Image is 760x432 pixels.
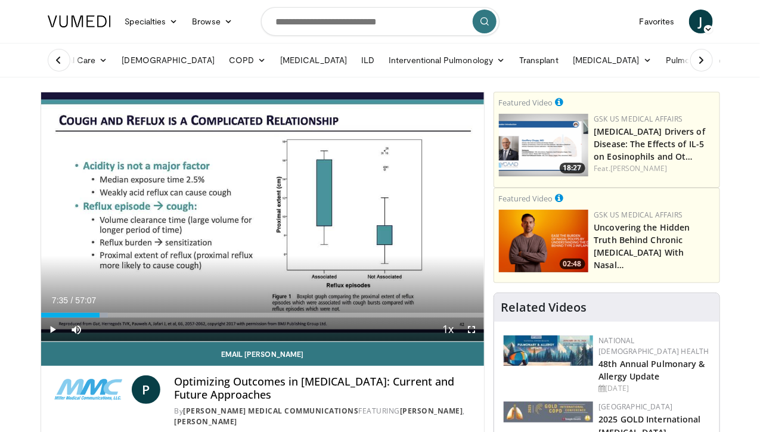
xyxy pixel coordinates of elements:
[48,15,111,27] img: VuMedi Logo
[599,383,710,394] div: [DATE]
[41,318,65,341] button: Play
[594,222,690,271] a: Uncovering the Hidden Truth Behind Chronic [MEDICAL_DATA] With Nasal…
[599,402,673,412] a: [GEOGRAPHIC_DATA]
[512,48,566,72] a: Transplant
[499,97,553,108] small: Featured Video
[273,48,354,72] a: [MEDICAL_DATA]
[632,10,682,33] a: Favorites
[65,318,89,341] button: Mute
[566,48,659,72] a: [MEDICAL_DATA]
[499,193,553,204] small: Featured Video
[599,335,709,356] a: National [DEMOGRAPHIC_DATA] Health
[222,48,273,72] a: COPD
[436,318,460,341] button: Playback Rate
[118,10,185,33] a: Specialties
[594,163,715,174] div: Feat.
[689,10,713,33] a: J
[175,417,238,427] a: [PERSON_NAME]
[504,335,593,366] img: b90f5d12-84c1-472e-b843-5cad6c7ef911.jpg.150x105_q85_autocrop_double_scale_upscale_version-0.2.jpg
[41,92,484,342] video-js: Video Player
[594,114,683,124] a: GSK US Medical Affairs
[560,163,585,173] span: 18:27
[185,10,240,33] a: Browse
[499,114,588,176] a: 18:27
[381,48,512,72] a: Interventional Pulmonology
[594,126,706,162] a: [MEDICAL_DATA] Drivers of Disease: The Effects of IL-5 on Eosinophils and Ot…
[261,7,500,36] input: Search topics, interventions
[41,313,484,318] div: Progress Bar
[41,342,484,366] a: Email [PERSON_NAME]
[184,406,359,416] a: [PERSON_NAME] Medical Communications
[560,259,585,269] span: 02:48
[175,375,474,401] h4: Optimizing Outcomes in [MEDICAL_DATA]: Current and Future Approaches
[501,300,587,315] h4: Related Videos
[132,375,160,404] a: P
[460,318,484,341] button: Fullscreen
[594,210,683,220] a: GSK US Medical Affairs
[599,358,705,382] a: 48th Annual Pulmonary & Allergy Update
[400,406,463,416] a: [PERSON_NAME]
[51,375,127,404] img: Miller Medical Communications
[499,114,588,176] img: 3f87c9d9-730d-4866-a1ca-7d9e9da8198e.png.150x105_q85_crop-smart_upscale.png
[499,210,588,272] img: d04c7a51-d4f2-46f9-936f-c139d13e7fbe.png.150x105_q85_crop-smart_upscale.png
[354,48,381,72] a: ILD
[175,406,474,427] div: By FEATURING ,
[610,163,667,173] a: [PERSON_NAME]
[75,296,96,305] span: 57:07
[52,296,68,305] span: 7:35
[71,296,73,305] span: /
[115,48,222,72] a: [DEMOGRAPHIC_DATA]
[504,402,593,422] img: 29f03053-4637-48fc-b8d3-cde88653f0ec.jpeg.150x105_q85_autocrop_double_scale_upscale_version-0.2.jpg
[499,210,588,272] a: 02:48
